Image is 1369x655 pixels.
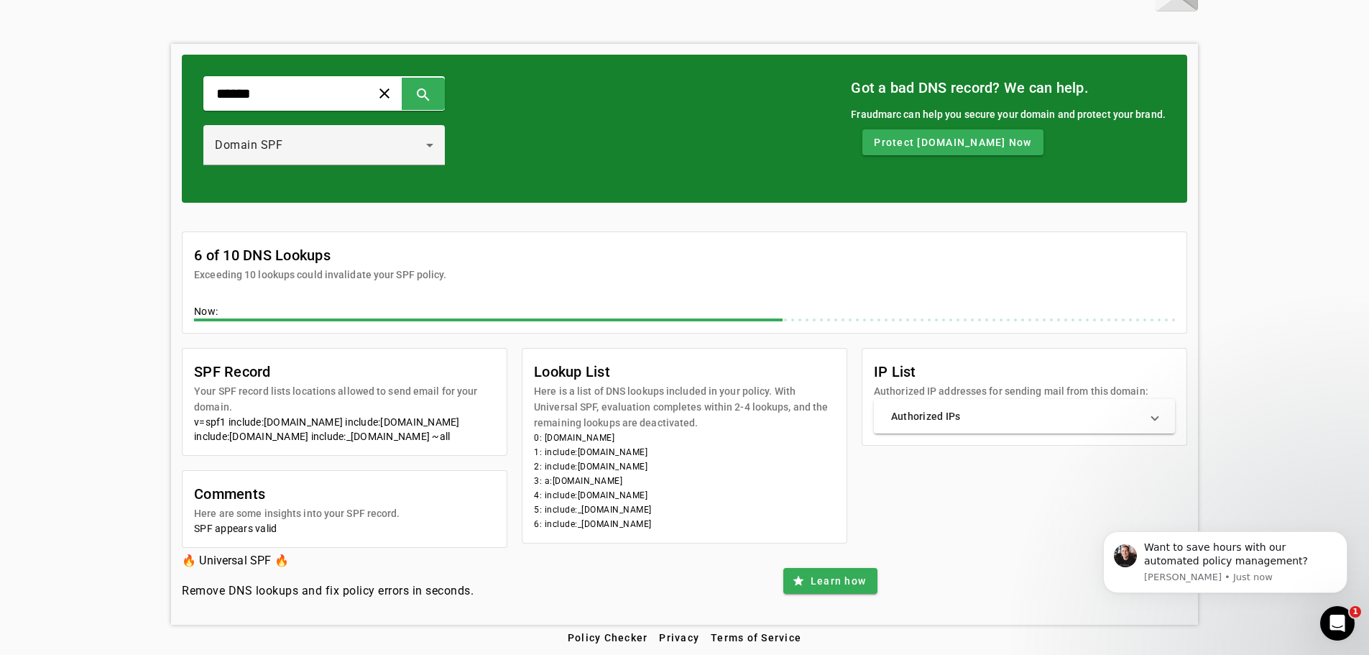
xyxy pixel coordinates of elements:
mat-card-title: Lookup List [534,360,835,383]
li: 2: include:[DOMAIN_NAME] [534,459,835,474]
mat-card-subtitle: Here is a list of DNS lookups included in your policy. With Universal SPF, evaluation completes w... [534,383,835,431]
h4: Remove DNS lookups and fix policy errors in seconds. [182,582,474,600]
h3: 🔥 Universal SPF 🔥 [182,551,474,571]
span: Policy Checker [568,632,648,643]
mat-card-title: SPF Record [194,360,495,383]
mat-card-subtitle: Your SPF record lists locations allowed to send email for your domain. [194,383,495,415]
span: Privacy [659,632,699,643]
iframe: Intercom notifications message [1082,510,1369,616]
div: Now: [194,304,1175,321]
mat-card-title: 6 of 10 DNS Lookups [194,244,446,267]
mat-card-title: Comments [194,482,400,505]
li: 4: include:[DOMAIN_NAME] [534,488,835,503]
button: Privacy [653,625,705,651]
button: Terms of Service [705,625,807,651]
mat-card-subtitle: Authorized IP addresses for sending mail from this domain: [874,383,1148,399]
mat-card-title: Got a bad DNS record? We can help. [851,76,1166,99]
button: Learn how [783,568,877,594]
mat-expansion-panel-header: Authorized IPs [874,399,1175,434]
button: Policy Checker [562,625,654,651]
span: Protect [DOMAIN_NAME] Now [874,135,1031,150]
div: v=spf1 include:[DOMAIN_NAME] include:[DOMAIN_NAME] include:[DOMAIN_NAME] include:_[DOMAIN_NAME] ~all [194,415,495,444]
iframe: Intercom live chat [1320,606,1355,641]
div: Fraudmarc can help you secure your domain and protect your brand. [851,106,1166,122]
div: SPF appears valid [194,521,495,536]
button: Protect [DOMAIN_NAME] Now [862,129,1043,155]
li: 5: include:_[DOMAIN_NAME] [534,503,835,517]
mat-card-subtitle: Here are some insights into your SPF record. [194,505,400,521]
li: 0: [DOMAIN_NAME] [534,431,835,445]
span: Domain SPF [215,138,282,152]
mat-card-subtitle: Exceeding 10 lookups could invalidate your SPF policy. [194,267,446,283]
span: Terms of Service [711,632,801,643]
span: Learn how [811,574,866,588]
li: 1: include:[DOMAIN_NAME] [534,445,835,459]
li: 6: include:_[DOMAIN_NAME] [534,517,835,531]
span: 1 [1350,606,1361,618]
li: 3: a:[DOMAIN_NAME] [534,474,835,488]
mat-card-title: IP List [874,360,1148,383]
mat-panel-title: Authorized IPs [891,409,1140,423]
